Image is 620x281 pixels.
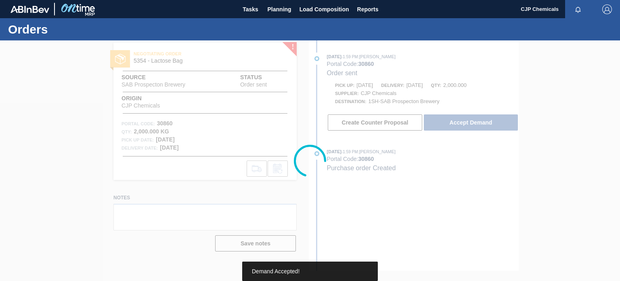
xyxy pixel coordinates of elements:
img: Logout [602,4,612,14]
span: Load Composition [300,4,349,14]
img: TNhmsLtSVTkK8tSr43FrP2fwEKptu5GPRR3wAAAABJRU5ErkJggg== [10,6,49,13]
span: Demand Accepted! [252,268,300,275]
span: Tasks [242,4,260,14]
button: Notifications [565,4,591,15]
span: Planning [268,4,291,14]
span: Reports [357,4,379,14]
h1: Orders [8,25,151,34]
